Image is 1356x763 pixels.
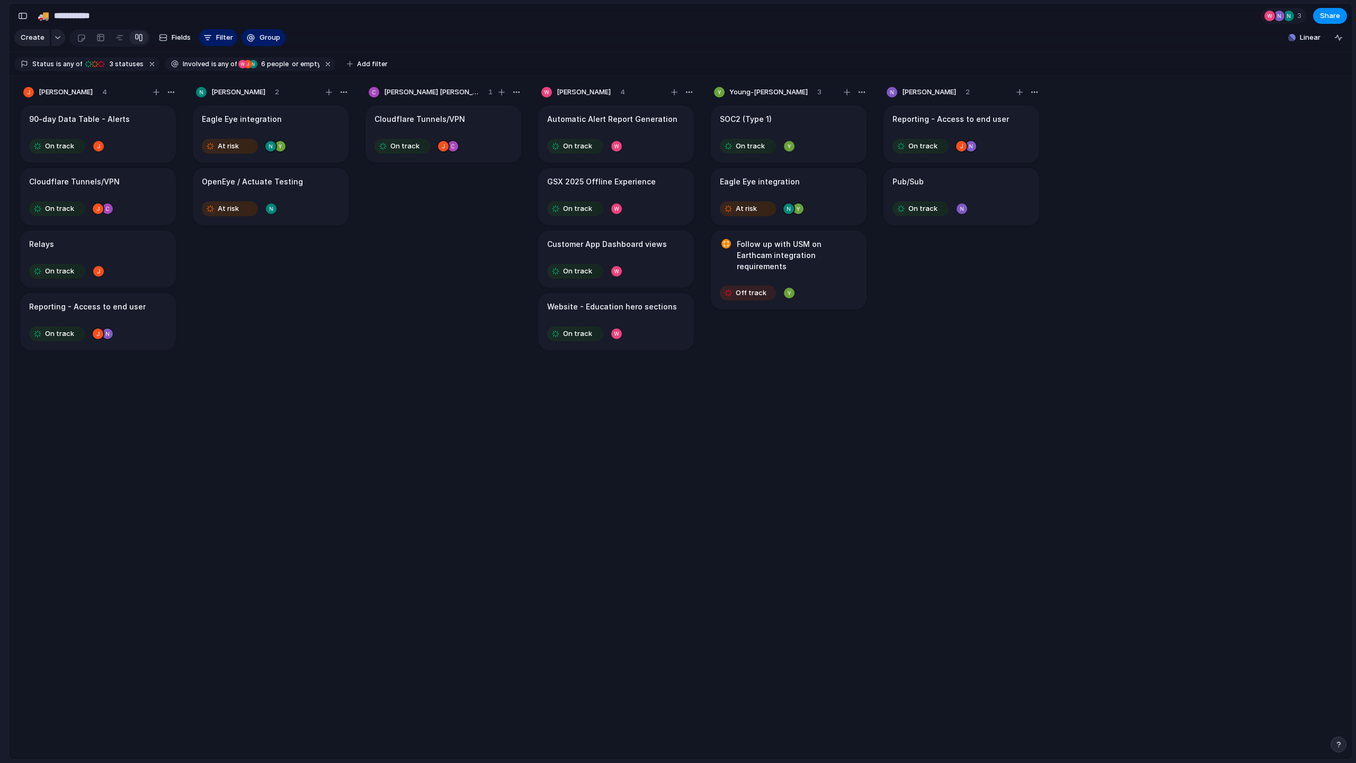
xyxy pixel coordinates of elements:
h1: Reporting - Access to end user [29,301,146,313]
span: On track [908,203,938,214]
span: Add filter [357,59,388,69]
div: Eagle Eye integrationAt risk [711,168,867,225]
button: Filter [199,29,237,46]
h1: Pub/Sub [893,176,924,188]
h1: Eagle Eye integration [202,113,282,125]
span: Share [1320,11,1340,21]
span: any of [61,59,82,69]
h1: 90-day Data Table - Alerts [29,113,130,125]
span: [PERSON_NAME] [902,87,956,97]
span: [PERSON_NAME] [557,87,611,97]
div: Reporting - Access to end userOn track [884,105,1039,163]
button: On track [372,138,433,155]
span: statuses [106,59,144,69]
span: On track [563,141,592,152]
button: On track [26,325,88,342]
button: On track [26,263,88,280]
h1: Automatic Alert Report Generation [547,113,677,125]
span: At risk [736,203,757,214]
button: On track [545,263,606,280]
h1: Eagle Eye integration [720,176,800,188]
button: Add filter [341,57,394,72]
span: [PERSON_NAME] [PERSON_NAME] [384,87,479,97]
div: Cloudflare Tunnels/VPNOn track [20,168,176,225]
span: people [258,59,289,69]
span: Filter [216,32,233,43]
button: On track [26,138,88,155]
div: Reporting - Access to end userOn track [20,293,176,350]
span: 2 [275,87,279,97]
button: isany of [54,58,84,70]
button: On track [890,200,951,217]
span: On track [563,329,592,339]
span: Involved [183,59,209,69]
h1: Cloudflare Tunnels/VPN [29,176,120,188]
button: Create [14,29,50,46]
button: Fields [155,29,195,46]
button: On track [717,138,779,155]
div: RelaysOn track [20,230,176,288]
span: is [56,59,61,69]
span: 1 [488,87,493,97]
span: [PERSON_NAME] [211,87,265,97]
span: or empty [290,59,319,69]
span: 4 [102,87,107,97]
div: 90-day Data Table - AlertsOn track [20,105,176,163]
div: Follow up with USM on Earthcam integration requirementsOff track [711,230,867,309]
div: Automatic Alert Report GenerationOn track [538,105,694,163]
button: On track [545,200,606,217]
button: At risk [199,200,261,217]
span: Group [260,32,280,43]
button: Share [1313,8,1347,24]
span: [PERSON_NAME] [39,87,93,97]
span: On track [45,141,74,152]
span: On track [563,203,592,214]
div: Eagle Eye integrationAt risk [193,105,349,163]
div: SOC2 (Type 1)On track [711,105,867,163]
span: On track [45,266,74,277]
h1: Customer App Dashboard views [547,238,667,250]
div: GSX 2025 Offline ExperienceOn track [538,168,694,225]
button: 3 statuses [83,58,146,70]
h1: Follow up with USM on Earthcam integration requirements [737,238,858,272]
span: On track [45,329,74,339]
span: any of [217,59,237,69]
span: Fields [172,32,191,43]
div: Pub/SubOn track [884,168,1039,225]
button: Group [242,29,286,46]
div: Cloudflare Tunnels/VPNOn track [365,105,521,163]
h1: Cloudflare Tunnels/VPN [374,113,465,125]
button: On track [26,200,88,217]
div: Website - Education hero sectionsOn track [538,293,694,350]
button: Linear [1284,30,1325,46]
span: 3 [817,87,822,97]
span: On track [908,141,938,152]
div: Customer App Dashboard viewsOn track [538,230,694,288]
span: On track [45,203,74,214]
span: Off track [736,288,766,298]
span: On track [390,141,420,152]
button: At risk [199,138,261,155]
button: 🚚 [35,7,52,24]
span: Linear [1300,32,1321,43]
button: On track [545,138,606,155]
h1: OpenEye / Actuate Testing [202,176,303,188]
span: 6 [258,60,267,68]
button: 6 peopleor empty [238,58,322,70]
div: OpenEye / Actuate TestingAt risk [193,168,349,225]
span: At risk [218,141,239,152]
h1: Website - Education hero sections [547,301,677,313]
span: 3 [1297,11,1305,21]
button: On track [545,325,606,342]
span: 4 [620,87,625,97]
span: 2 [966,87,970,97]
span: Status [32,59,54,69]
h1: Reporting - Access to end user [893,113,1009,125]
button: On track [890,138,951,155]
span: is [211,59,217,69]
button: Off track [717,285,779,301]
h1: GSX 2025 Offline Experience [547,176,656,188]
span: On track [563,266,592,277]
span: Young-[PERSON_NAME] [729,87,808,97]
span: At risk [218,203,239,214]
